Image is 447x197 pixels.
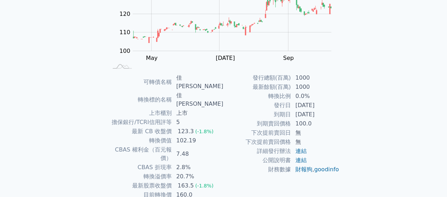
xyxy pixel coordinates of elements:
[224,101,291,110] td: 發行日
[224,137,291,147] td: 下次提前賣回價格
[291,82,340,92] td: 1000
[291,165,340,174] td: ,
[291,110,340,119] td: [DATE]
[224,73,291,82] td: 發行總額(百萬)
[172,73,224,91] td: 佳[PERSON_NAME]
[172,163,224,172] td: 2.8%
[195,129,213,134] span: (-1.8%)
[172,136,224,145] td: 102.19
[119,29,130,36] tspan: 110
[108,91,172,109] td: 轉換標的名稱
[172,145,224,163] td: 7.48
[295,148,307,154] a: 連結
[291,119,340,128] td: 100.0
[176,127,195,136] div: 123.3
[314,166,339,173] a: goodinfo
[224,119,291,128] td: 到期賣回價格
[108,136,172,145] td: 轉換價值
[291,101,340,110] td: [DATE]
[295,157,307,164] a: 連結
[108,181,172,190] td: 最新股票收盤價
[291,73,340,82] td: 1000
[108,172,172,181] td: 轉換溢價率
[224,147,291,156] td: 詳細發行辦法
[216,55,235,61] tspan: [DATE]
[224,92,291,101] td: 轉換比例
[108,127,172,136] td: 最新 CB 收盤價
[172,118,224,127] td: 5
[172,172,224,181] td: 20.7%
[176,181,195,190] div: 163.5
[291,137,340,147] td: 無
[295,166,312,173] a: 財報狗
[172,109,224,118] td: 上市
[108,73,172,91] td: 可轉債名稱
[224,128,291,137] td: 下次提前賣回日
[224,110,291,119] td: 到期日
[291,92,340,101] td: 0.0%
[224,156,291,165] td: 公開說明書
[146,55,158,61] tspan: May
[119,11,130,17] tspan: 120
[291,128,340,137] td: 無
[108,118,172,127] td: 擔保銀行/TCRI信用評等
[108,109,172,118] td: 上市櫃別
[283,55,294,61] tspan: Sep
[195,183,213,189] span: (-1.8%)
[172,91,224,109] td: 佳[PERSON_NAME]
[108,145,172,163] td: CBAS 權利金（百元報價）
[108,163,172,172] td: CBAS 折現率
[224,165,291,174] td: 財務數據
[119,48,130,54] tspan: 100
[224,82,291,92] td: 最新餘額(百萬)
